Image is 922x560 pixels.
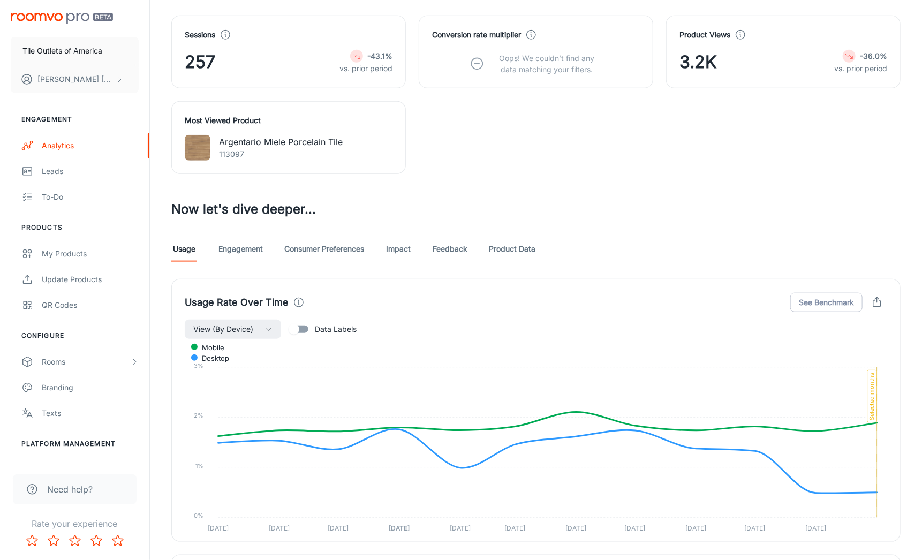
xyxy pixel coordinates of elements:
h4: Product Views [679,29,730,41]
h4: Sessions [185,29,215,41]
button: Rate 5 star [107,530,129,551]
a: Usage [171,236,197,262]
div: My Products [42,248,139,260]
tspan: [DATE] [566,525,587,533]
p: 113097 [219,148,343,160]
tspan: 1% [195,462,203,470]
button: Rate 3 star [64,530,86,551]
span: View (By Device) [193,323,253,336]
h3: Now let's dive deeper... [171,200,901,219]
tspan: 0% [194,512,203,520]
p: [PERSON_NAME] [PERSON_NAME] [37,73,113,85]
tspan: [DATE] [208,525,229,533]
strong: -43.1% [367,51,392,60]
span: Need help? [47,483,93,496]
span: 3.2K [679,49,717,75]
tspan: [DATE] [328,525,349,533]
p: vs. prior period [834,63,887,74]
h4: Usage Rate Over Time [185,295,289,310]
a: Product Data [489,236,535,262]
button: Rate 2 star [43,530,64,551]
div: Leads [42,165,139,177]
strong: -36.0% [860,51,887,60]
button: Tile Outlets of America [11,37,139,65]
tspan: [DATE] [806,525,827,533]
img: Roomvo PRO Beta [11,13,113,24]
tspan: [DATE] [505,525,526,533]
button: View (By Device) [185,320,281,339]
img: Argentario Miele Porcelain Tile [185,135,210,161]
p: vs. prior period [339,63,392,74]
span: desktop [194,353,229,363]
tspan: [DATE] [450,525,471,533]
tspan: 3% [194,362,203,369]
tspan: 2% [194,412,203,420]
div: Branding [42,382,139,393]
div: Texts [42,407,139,419]
tspan: [DATE] [389,525,410,533]
a: Consumer Preferences [284,236,364,262]
p: Oops! We couldn’t find any data matching your filters. [491,52,602,75]
h4: Conversion rate multiplier [432,29,521,41]
span: Data Labels [315,323,357,335]
tspan: [DATE] [686,525,707,533]
tspan: [DATE] [745,525,766,533]
div: To-do [42,191,139,203]
button: Rate 1 star [21,530,43,551]
tspan: [DATE] [625,525,646,533]
a: Engagement [218,236,263,262]
a: Feedback [433,236,467,262]
p: Tile Outlets of America [22,45,102,57]
button: [PERSON_NAME] [PERSON_NAME] [11,65,139,93]
div: Rooms [42,356,130,368]
tspan: [DATE] [269,525,290,533]
a: Impact [386,236,411,262]
p: Rate your experience [9,517,141,530]
h4: Most Viewed Product [185,115,392,126]
button: See Benchmark [790,293,863,312]
span: mobile [194,343,224,352]
p: Argentario Miele Porcelain Tile [219,135,343,148]
div: QR Codes [42,299,139,311]
div: Update Products [42,274,139,285]
div: Analytics [42,140,139,152]
span: 257 [185,49,215,75]
button: Rate 4 star [86,530,107,551]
